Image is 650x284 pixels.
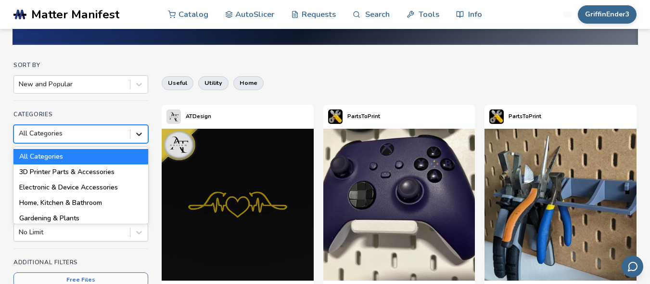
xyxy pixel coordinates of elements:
[13,259,148,266] h4: Additional Filters
[484,105,546,129] a: PartsToPrint's profilePartsToPrint
[13,62,148,68] h4: Sort By
[13,111,148,118] h4: Categories
[412,18,483,29] a: No Slicing Needed
[13,211,148,226] div: Gardening & Plants
[347,111,380,122] p: PartsToPrint
[13,195,148,211] div: Home, Kitchen & Bathroom
[19,130,21,137] input: All CategoriesAll Categories3D Printer Parts & AccessoriesElectronic & Device AccessoriesHome, Ki...
[489,109,504,124] img: PartsToPrint's profile
[19,81,21,88] input: New and Popular
[186,111,211,122] p: ATDesign
[168,18,483,29] h4: Find Popular Items to 3D Print. Download Ready to Print Files.
[162,105,216,129] a: ATDesign's profileATDesign
[622,256,643,277] button: Send feedback via email
[13,149,148,164] div: All Categories
[162,76,193,90] button: useful
[323,105,385,129] a: PartsToPrint's profilePartsToPrint
[509,111,541,122] p: PartsToPrint
[578,5,637,24] button: GriffinEnder3
[233,76,264,90] button: home
[13,164,148,180] div: 3D Printer Parts & Accessories
[13,180,148,195] div: Electronic & Device Accessories
[166,109,181,124] img: ATDesign's profile
[328,109,343,124] img: PartsToPrint's profile
[31,8,119,21] span: Matter Manifest
[19,229,21,236] input: No Limit
[198,76,229,90] button: utility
